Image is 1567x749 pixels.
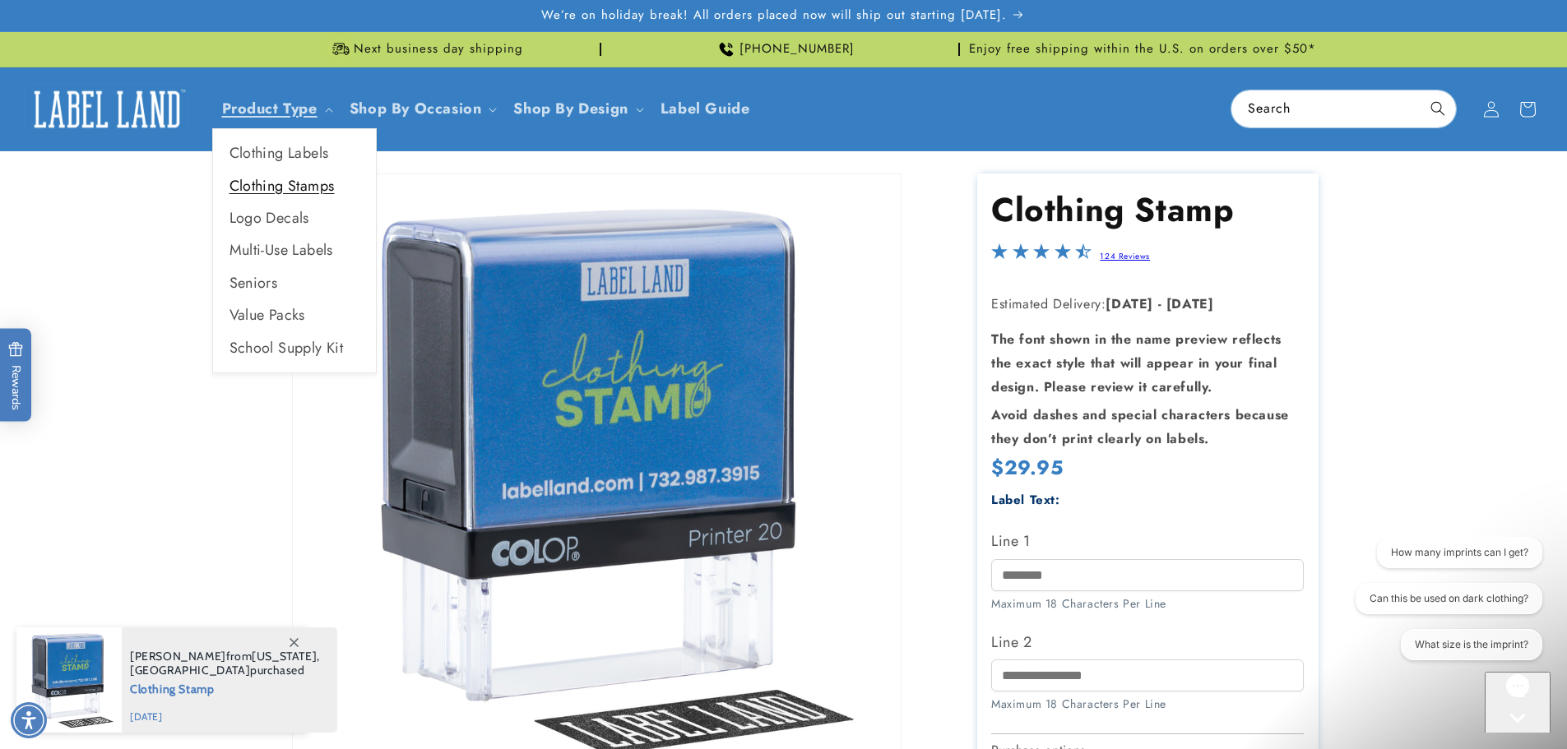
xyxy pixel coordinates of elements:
summary: Shop By Design [503,90,650,128]
div: Announcement [249,32,601,67]
span: We’re on holiday break! All orders placed now will ship out starting [DATE]. [541,7,1007,24]
a: Clothing Stamps [213,170,376,202]
iframe: Gorgias live chat messenger [1485,672,1551,733]
strong: The font shown in the name preview reflects the exact style that will appear in your final design... [991,330,1282,396]
a: Logo Decals [213,202,376,234]
a: School Supply Kit [213,332,376,364]
iframe: Gorgias live chat conversation starters [1342,537,1551,675]
a: Value Packs [213,299,376,331]
span: Next business day shipping [354,41,523,58]
span: Clothing Stamp [130,677,320,698]
strong: Avoid dashes and special characters because they don’t print clearly on labels. [991,405,1289,448]
h1: Clothing Stamp [991,188,1304,231]
a: 124 Reviews - open in a new tab [1100,250,1150,262]
img: Label Land [25,84,189,135]
span: Enjoy free shipping within the U.S. on orders over $50* [969,41,1316,58]
span: 4.4-star overall rating [991,247,1092,266]
label: Line 2 [991,629,1304,655]
div: Accessibility Menu [11,702,47,738]
span: Label Guide [661,99,750,118]
span: [PERSON_NAME] [130,649,226,663]
summary: Shop By Occasion [340,90,504,128]
span: [DATE] [130,710,320,724]
a: Seniors [213,267,376,299]
label: Label Text: [991,491,1060,509]
button: Search [1420,90,1456,127]
span: [PHONE_NUMBER] [739,41,855,58]
a: Label Guide [651,90,760,128]
div: Maximum 18 Characters Per Line [991,595,1304,613]
a: Shop By Design [513,98,628,119]
div: Announcement [967,32,1319,67]
label: Line 1 [991,528,1304,554]
strong: [DATE] [1106,294,1153,313]
summary: Product Type [212,90,340,128]
span: $29.95 [991,453,1064,482]
a: Clothing Labels [213,137,376,169]
span: from , purchased [130,650,320,677]
strong: - [1158,294,1162,313]
a: Product Type [222,98,318,119]
div: Announcement [608,32,960,67]
a: Multi-Use Labels [213,234,376,266]
span: [GEOGRAPHIC_DATA] [130,663,250,677]
div: Maximum 18 Characters Per Line [991,696,1304,713]
span: Shop By Occasion [350,99,482,118]
a: Label Land [19,77,196,141]
p: Estimated Delivery: [991,293,1304,317]
span: [US_STATE] [252,649,317,663]
strong: [DATE] [1166,294,1214,313]
span: Rewards [8,341,24,409]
